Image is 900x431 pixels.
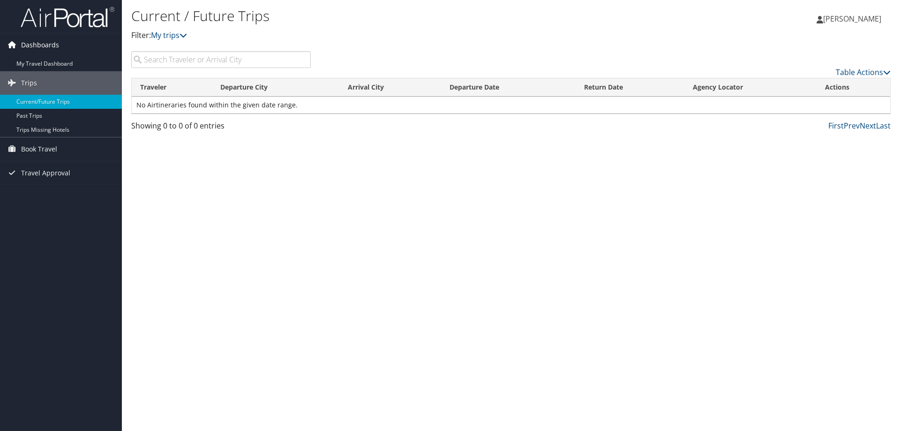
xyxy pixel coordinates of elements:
[132,78,212,97] th: Traveler: activate to sort column ascending
[876,121,891,131] a: Last
[836,67,891,77] a: Table Actions
[21,137,57,161] span: Book Travel
[817,5,891,33] a: [PERSON_NAME]
[817,78,890,97] th: Actions
[131,120,311,136] div: Showing 0 to 0 of 0 entries
[21,6,114,28] img: airportal-logo.png
[21,161,70,185] span: Travel Approval
[151,30,187,40] a: My trips
[131,6,637,26] h1: Current / Future Trips
[844,121,860,131] a: Prev
[684,78,817,97] th: Agency Locator: activate to sort column ascending
[132,97,890,113] td: No Airtineraries found within the given date range.
[339,78,441,97] th: Arrival City: activate to sort column ascending
[212,78,339,97] th: Departure City: activate to sort column ascending
[441,78,576,97] th: Departure Date: activate to sort column descending
[131,51,311,68] input: Search Traveler or Arrival City
[131,30,637,42] p: Filter:
[21,33,59,57] span: Dashboards
[576,78,684,97] th: Return Date: activate to sort column ascending
[823,14,881,24] span: [PERSON_NAME]
[21,71,37,95] span: Trips
[860,121,876,131] a: Next
[828,121,844,131] a: First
